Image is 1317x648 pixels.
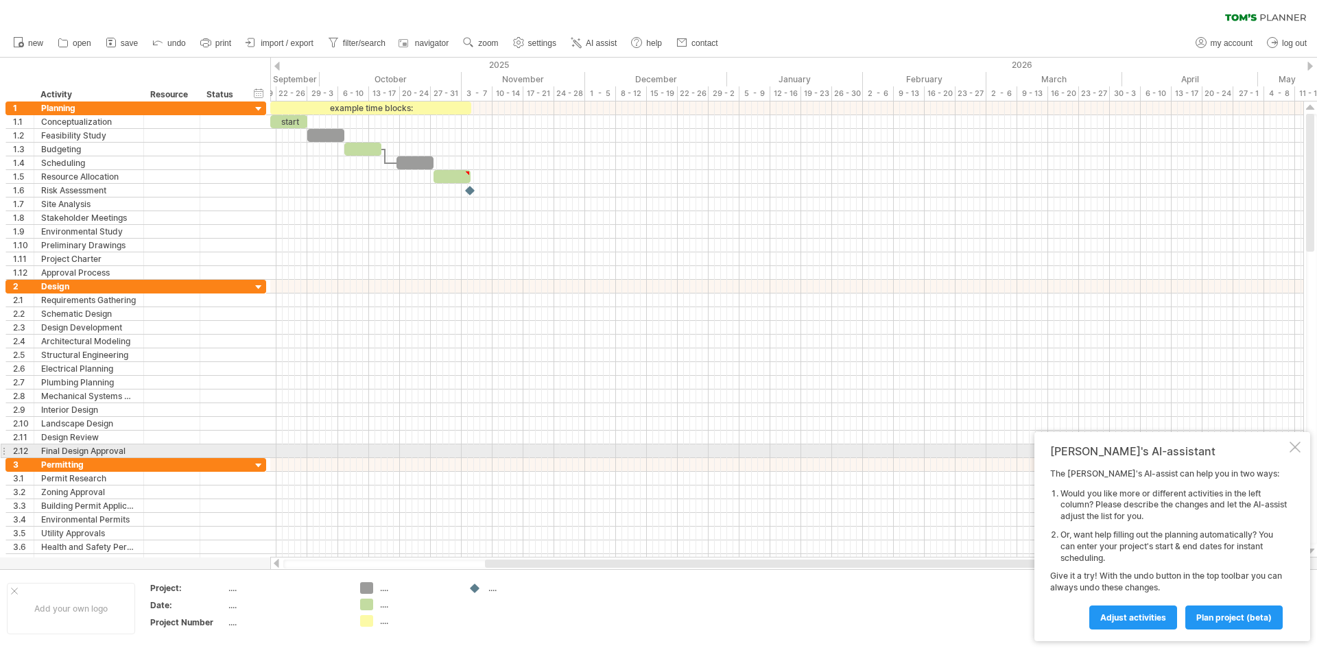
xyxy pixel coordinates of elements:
div: 2.6 [13,362,34,375]
div: Project Number [150,616,226,628]
div: 5 - 9 [739,86,770,101]
div: Electrical Planning [41,362,137,375]
div: 1 [13,101,34,115]
div: 2.11 [13,431,34,444]
div: .... [228,616,344,628]
span: save [121,38,138,48]
div: 3.7 [13,554,34,567]
div: 10 - 14 [493,86,523,101]
div: example time blocks: [270,101,471,115]
div: 9 - 13 [894,86,925,101]
a: filter/search [324,34,390,52]
div: Health and Safety Permits [41,540,137,553]
div: 20 - 24 [1202,86,1233,101]
div: 2 [13,280,34,293]
div: 23 - 27 [956,86,986,101]
div: April 2026 [1122,72,1258,86]
div: Requirements Gathering [41,293,137,307]
div: 16 - 20 [925,86,956,101]
div: Permit Research [41,472,137,485]
div: .... [380,615,455,627]
a: help [628,34,666,52]
div: Interior Design [41,403,137,416]
div: 1.6 [13,184,34,197]
div: Site Analysis [41,197,137,211]
div: Preliminary Drawings [41,239,137,252]
div: 27 - 31 [431,86,462,101]
a: import / export [242,34,318,52]
div: 2.3 [13,321,34,334]
div: 3.4 [13,513,34,526]
span: navigator [415,38,449,48]
div: 29 - 2 [709,86,739,101]
a: zoom [460,34,502,52]
div: Landscape Design [41,417,137,430]
span: print [215,38,231,48]
div: 3.5 [13,527,34,540]
a: print [197,34,235,52]
a: my account [1192,34,1257,52]
div: 3.6 [13,540,34,553]
a: undo [149,34,190,52]
a: contact [673,34,722,52]
span: my account [1211,38,1253,48]
div: Structural Engineering [41,348,137,361]
div: Date: [150,599,226,611]
span: help [646,38,662,48]
div: 27 - 1 [1233,86,1264,101]
div: 1.12 [13,266,34,279]
div: 29 - 3 [307,86,338,101]
a: settings [510,34,560,52]
div: .... [228,582,344,594]
div: 9 - 13 [1017,86,1048,101]
div: .... [380,582,455,594]
div: Plumbing Planning [41,376,137,389]
div: 1.10 [13,239,34,252]
div: 1.11 [13,252,34,265]
div: 2.1 [13,293,34,307]
div: 2.10 [13,417,34,430]
div: 3.2 [13,485,34,499]
div: 3 - 7 [462,86,493,101]
div: 1.1 [13,115,34,128]
div: Activity [40,88,136,101]
div: March 2026 [986,72,1122,86]
div: 1.3 [13,143,34,156]
div: Scheduling [41,156,137,169]
div: 1.7 [13,197,34,211]
div: 3.1 [13,472,34,485]
div: Permitting [41,458,137,471]
div: Environmental Permits [41,513,137,526]
div: Fire Department Approval [41,554,137,567]
div: Project: [150,582,226,594]
div: 2.8 [13,389,34,403]
div: 22 - 26 [678,86,709,101]
div: 2.2 [13,307,34,320]
div: Design [41,280,137,293]
div: .... [228,599,344,611]
span: new [28,38,43,48]
div: 8 - 12 [616,86,647,101]
span: open [73,38,91,48]
div: Utility Approvals [41,527,137,540]
div: Project Charter [41,252,137,265]
div: October 2025 [320,72,462,86]
div: January 2026 [727,72,863,86]
div: February 2026 [863,72,986,86]
span: import / export [261,38,313,48]
div: Conceptualization [41,115,137,128]
li: Or, want help filling out the planning automatically? You can enter your project's start & end da... [1060,529,1287,564]
div: Add your own logo [7,583,135,634]
div: Environmental Study [41,225,137,238]
div: 22 - 26 [276,86,307,101]
div: Approval Process [41,266,137,279]
div: 1 - 5 [585,86,616,101]
div: Resource Allocation [41,170,137,183]
div: 24 - 28 [554,86,585,101]
div: 15 - 19 [647,86,678,101]
div: 6 - 10 [1141,86,1172,101]
div: Risk Assessment [41,184,137,197]
div: [PERSON_NAME]'s AI-assistant [1050,444,1287,458]
div: Architectural Modeling [41,335,137,348]
div: 19 - 23 [801,86,832,101]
